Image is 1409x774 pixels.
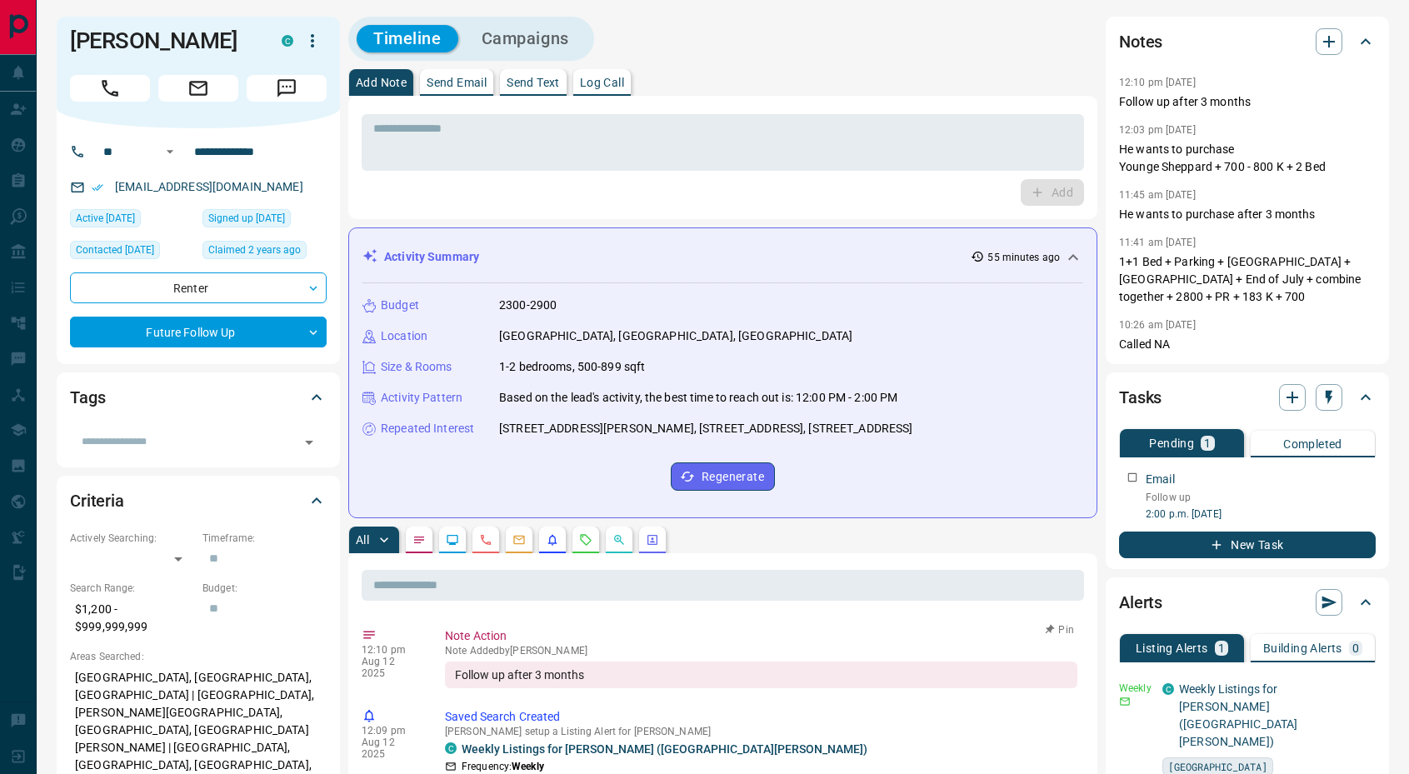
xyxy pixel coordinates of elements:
[579,533,592,547] svg: Requests
[208,210,285,227] span: Signed up [DATE]
[381,297,419,314] p: Budget
[1036,622,1084,637] button: Pin
[499,358,645,376] p: 1-2 bedrooms, 500-899 sqft
[1119,681,1152,696] p: Weekly
[381,389,462,407] p: Activity Pattern
[1119,22,1376,62] div: Notes
[499,420,913,437] p: [STREET_ADDRESS][PERSON_NAME], [STREET_ADDRESS], [STREET_ADDRESS]
[247,75,327,102] span: Message
[356,77,407,88] p: Add Note
[1204,437,1211,449] p: 1
[1146,490,1376,505] p: Follow up
[1136,642,1208,654] p: Listing Alerts
[507,77,560,88] p: Send Text
[70,27,257,54] h1: [PERSON_NAME]
[427,77,487,88] p: Send Email
[1146,507,1376,522] p: 2:00 p.m. [DATE]
[70,531,194,546] p: Actively Searching:
[1119,141,1376,176] p: He wants to purchase Younge Sheppard + 700 - 800 K + 2 Bed
[1119,336,1376,353] p: Called NA
[1119,532,1376,558] button: New Task
[1119,77,1196,88] p: 12:10 pm [DATE]
[70,581,194,596] p: Search Range:
[115,180,303,193] a: [EMAIL_ADDRESS][DOMAIN_NAME]
[202,209,327,232] div: Wed Mar 22 2023
[1119,377,1376,417] div: Tasks
[445,645,1077,657] p: Note Added by [PERSON_NAME]
[160,142,180,162] button: Open
[462,742,867,756] a: Weekly Listings for [PERSON_NAME] ([GEOGRAPHIC_DATA][PERSON_NAME])
[70,384,105,411] h2: Tags
[356,534,369,546] p: All
[70,649,327,664] p: Areas Searched:
[297,431,321,454] button: Open
[1179,682,1297,748] a: Weekly Listings for [PERSON_NAME] ([GEOGRAPHIC_DATA][PERSON_NAME])
[1283,438,1342,450] p: Completed
[612,533,626,547] svg: Opportunities
[208,242,301,258] span: Claimed 2 years ago
[1119,253,1376,306] p: 1+1 Bed + Parking + [GEOGRAPHIC_DATA] + [GEOGRAPHIC_DATA] + End of July + combine together + 2800...
[70,317,327,347] div: Future Follow Up
[445,708,1077,726] p: Saved Search Created
[70,209,194,232] div: Sat Aug 09 2025
[1119,384,1162,411] h2: Tasks
[499,327,852,345] p: [GEOGRAPHIC_DATA], [GEOGRAPHIC_DATA], [GEOGRAPHIC_DATA]
[362,242,1083,272] div: Activity Summary55 minutes ago
[512,761,544,772] strong: Weekly
[580,77,624,88] p: Log Call
[1352,642,1359,654] p: 0
[357,25,458,52] button: Timeline
[499,389,897,407] p: Based on the lead's activity, the best time to reach out is: 12:00 PM - 2:00 PM
[362,656,420,679] p: Aug 12 2025
[412,533,426,547] svg: Notes
[646,533,659,547] svg: Agent Actions
[1119,589,1162,616] h2: Alerts
[1162,683,1174,695] div: condos.ca
[202,531,327,546] p: Timeframe:
[499,297,557,314] p: 2300-2900
[381,327,427,345] p: Location
[671,462,775,491] button: Regenerate
[1263,642,1342,654] p: Building Alerts
[445,627,1077,645] p: Note Action
[76,210,135,227] span: Active [DATE]
[445,662,1077,688] div: Follow up after 3 months
[512,533,526,547] svg: Emails
[70,241,194,264] div: Fri Jul 18 2025
[1146,471,1175,488] p: Email
[462,759,544,774] p: Frequency:
[446,533,459,547] svg: Lead Browsing Activity
[445,742,457,754] div: condos.ca
[76,242,154,258] span: Contacted [DATE]
[987,250,1060,265] p: 55 minutes ago
[384,248,479,266] p: Activity Summary
[362,725,420,737] p: 12:09 pm
[158,75,238,102] span: Email
[1119,189,1196,201] p: 11:45 am [DATE]
[1119,696,1131,707] svg: Email
[1119,93,1376,111] p: Follow up after 3 months
[1119,237,1196,248] p: 11:41 am [DATE]
[1119,206,1376,223] p: He wants to purchase after 3 months
[70,481,327,521] div: Criteria
[1119,582,1376,622] div: Alerts
[1119,28,1162,55] h2: Notes
[1119,124,1196,136] p: 12:03 pm [DATE]
[445,726,1077,737] p: [PERSON_NAME] setup a Listing Alert for [PERSON_NAME]
[381,420,474,437] p: Repeated Interest
[362,737,420,760] p: Aug 12 2025
[465,25,586,52] button: Campaigns
[92,182,103,193] svg: Email Verified
[1119,319,1196,331] p: 10:26 am [DATE]
[70,272,327,303] div: Renter
[70,596,194,641] p: $1,200 - $999,999,999
[362,644,420,656] p: 12:10 pm
[479,533,492,547] svg: Calls
[1149,437,1194,449] p: Pending
[381,358,452,376] p: Size & Rooms
[70,487,124,514] h2: Criteria
[546,533,559,547] svg: Listing Alerts
[1218,642,1225,654] p: 1
[70,75,150,102] span: Call
[202,581,327,596] p: Budget:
